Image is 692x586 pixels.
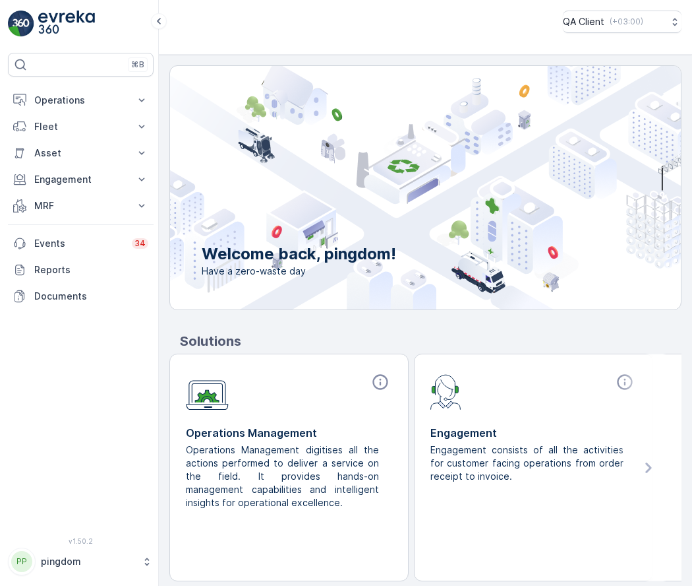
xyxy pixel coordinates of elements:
p: MRF [34,199,127,212]
p: ( +03:00 ) [610,16,643,27]
p: Engagement consists of all the activities for customer facing operations from order receipt to in... [430,443,626,483]
p: Welcome back, pingdom! [202,244,396,265]
a: Events34 [8,230,154,257]
p: Operations [34,94,127,107]
button: MRF [8,193,154,219]
p: pingdom [41,555,135,568]
button: Engagement [8,166,154,193]
button: PPpingdom [8,548,154,575]
span: v 1.50.2 [8,537,154,545]
div: PP [11,551,32,572]
button: Operations [8,87,154,114]
button: Fleet [8,114,154,140]
button: QA Client(+03:00) [563,11,681,33]
p: Engagement [34,173,127,186]
p: Engagement [430,425,637,441]
button: Asset [8,140,154,166]
p: Operations Management [186,425,392,441]
p: Documents [34,290,148,303]
p: QA Client [563,15,604,28]
p: ⌘B [131,59,144,70]
a: Documents [8,283,154,309]
p: 34 [134,238,146,249]
p: Operations Management digitises all the actions performed to deliver a service on the field. It p... [186,443,382,509]
p: Fleet [34,120,127,133]
p: Solutions [180,331,681,351]
p: Events [34,237,124,250]
img: logo_light-DOdMpM7g.png [38,11,95,37]
img: module-icon [186,373,229,410]
a: Reports [8,257,154,283]
img: module-icon [430,373,461,410]
img: city illustration [111,66,681,309]
p: Reports [34,263,148,277]
img: logo [8,11,34,37]
p: Asset [34,146,127,160]
span: Have a zero-waste day [202,265,396,278]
